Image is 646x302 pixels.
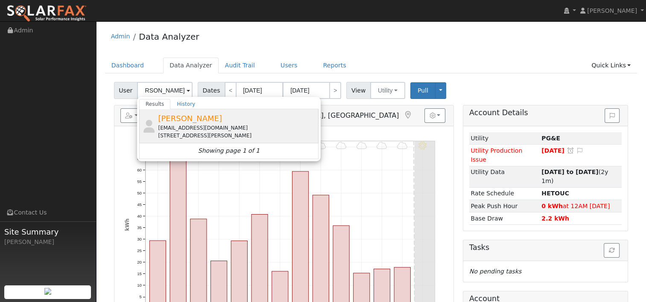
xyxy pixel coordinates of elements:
[316,142,326,150] i: 9/12 - MostlyCloudy
[124,218,130,231] text: kWh
[253,111,399,119] span: [GEOGRAPHIC_DATA], [GEOGRAPHIC_DATA]
[198,82,225,99] span: Dates
[139,294,141,299] text: 5
[137,260,142,264] text: 20
[418,87,428,94] span: Pull
[317,58,353,73] a: Reports
[469,132,540,145] td: Utility
[139,99,171,109] a: Results
[469,166,540,187] td: Utility Data
[137,214,142,218] text: 40
[469,268,521,275] i: No pending tasks
[604,243,620,258] button: Refresh
[137,179,142,184] text: 55
[541,168,598,175] strong: [DATE] to [DATE]
[541,203,563,209] strong: 0 kWh
[137,225,142,230] text: 35
[137,191,142,195] text: 50
[336,142,346,150] i: 9/13 - MostlyCloudy
[137,271,142,276] text: 15
[541,147,564,154] span: [DATE]
[137,168,142,172] text: 60
[397,142,408,150] i: 9/16 - MostlyCloudy
[137,82,193,99] input: Select a User
[163,58,219,73] a: Data Analyzer
[469,108,622,117] h5: Account Details
[170,99,202,109] a: History
[219,58,261,73] a: Audit Trail
[370,82,405,99] button: Utility
[137,283,142,287] text: 10
[158,132,316,139] div: [STREET_ADDRESS][PERSON_NAME]
[346,82,371,99] span: View
[105,58,151,73] a: Dashboard
[158,124,316,132] div: [EMAIL_ADDRESS][DOMAIN_NAME]
[541,135,560,142] strong: ID: 17290428, authorized: 09/17/25
[4,238,91,247] div: [PERSON_NAME]
[469,187,540,200] td: Rate Schedule
[540,200,622,212] td: at 12AM [DATE]
[158,114,222,123] span: [PERSON_NAME]
[198,146,260,155] i: Showing page 1 of 1
[585,58,637,73] a: Quick Links
[111,33,130,40] a: Admin
[541,190,569,197] strong: V
[356,142,367,150] i: 9/14 - MostlyCloudy
[137,237,142,241] text: 30
[329,82,341,99] a: >
[541,168,608,184] span: (2y 1m)
[587,7,637,14] span: [PERSON_NAME]
[469,200,540,212] td: Peak Push Hour
[567,147,574,154] a: Snooze this issue
[576,148,584,154] i: Edit Issue
[137,156,142,161] text: 65
[410,82,436,99] button: Pull
[274,58,304,73] a: Users
[139,32,199,42] a: Data Analyzer
[6,5,87,23] img: SolarFax
[137,248,142,253] text: 25
[4,226,91,238] span: Site Summary
[471,147,522,163] span: Utility Production Issue
[469,212,540,225] td: Base Draw
[469,243,622,252] h5: Tasks
[403,111,412,119] a: Map
[137,202,142,207] text: 45
[225,82,237,99] a: <
[114,82,137,99] span: User
[377,142,387,150] i: 9/15 - MostlyCloudy
[605,108,620,123] button: Issue History
[541,215,569,222] strong: 2.2 kWh
[44,288,51,295] img: retrieve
